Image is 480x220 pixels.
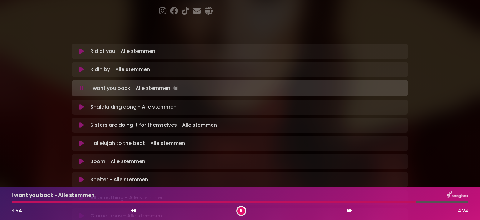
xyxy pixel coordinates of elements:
[90,176,148,183] p: Shelter - Alle stemmen
[90,158,145,165] p: Boom - Alle stemmen
[90,66,150,73] p: Ridin by - Alle stemmen
[12,207,22,214] span: 3:54
[170,84,179,93] img: waveform4.gif
[458,207,468,215] span: 4:24
[447,191,468,199] img: songbox-logo-white.png
[90,140,185,147] p: Hallelujah to the beat - Alle stemmen
[90,103,177,111] p: Shalala ding dong - Alle stemmen
[90,121,217,129] p: Sisters are doing it for themselves - Alle stemmen
[90,48,155,55] p: Rid of you - Alle stemmen
[90,84,179,93] p: I want you back - Alle stemmen
[12,192,95,199] p: I want you back - Alle stemmen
